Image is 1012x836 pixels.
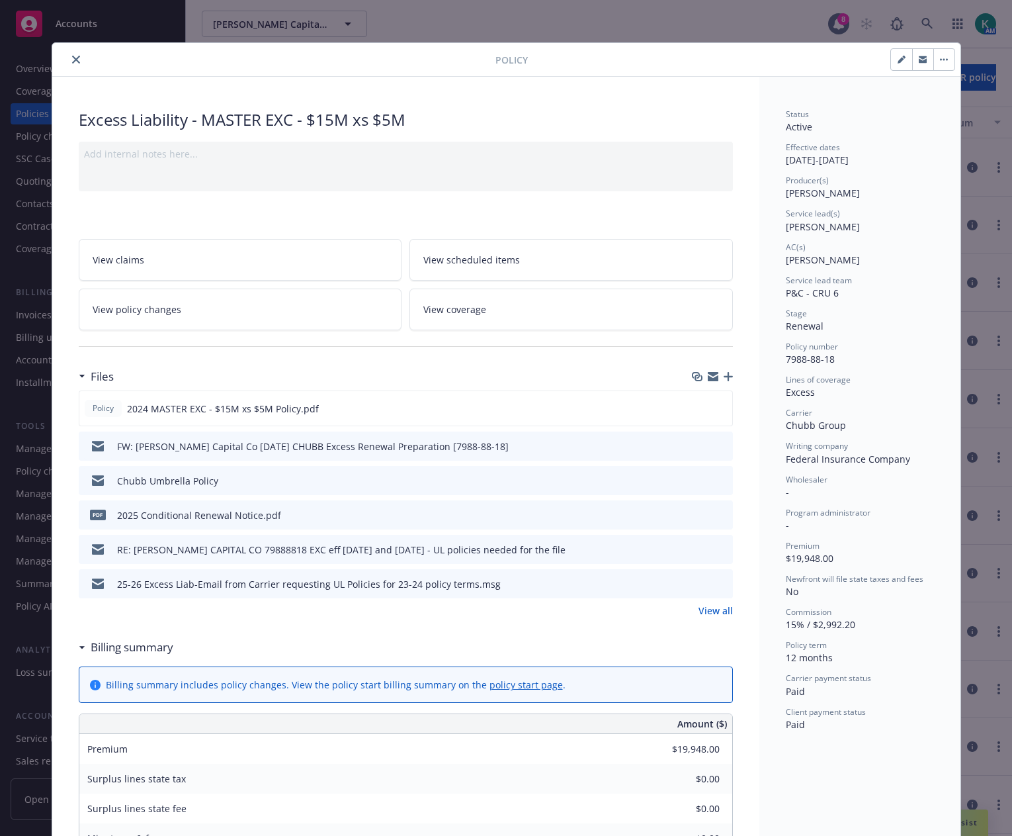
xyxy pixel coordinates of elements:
button: download file [695,508,705,522]
span: Active [786,120,812,133]
span: P&C - CRU 6 [786,287,839,299]
div: RE: [PERSON_NAME] CAPITAL CO 79888818 EXC eff [DATE] and [DATE] - UL policies needed for the file [117,543,566,557]
span: Chubb Group [786,419,846,432]
button: preview file [716,543,728,557]
span: View scheduled items [423,253,520,267]
button: download file [695,474,705,488]
span: Service lead team [786,275,852,286]
a: View scheduled items [409,239,733,281]
span: Carrier [786,407,812,418]
span: Producer(s) [786,175,829,186]
span: Premium [87,743,128,755]
span: Renewal [786,320,823,332]
button: download file [695,577,705,591]
a: View all [698,604,733,618]
span: Client payment status [786,706,866,718]
a: View claims [79,239,402,281]
button: preview file [716,577,728,591]
div: Add internal notes here... [84,147,728,161]
span: 7988-88-18 [786,353,835,365]
div: Excess Liability - MASTER EXC - $15M xs $5M [79,109,733,131]
span: - [786,519,789,532]
span: pdf [90,510,106,520]
input: 0.00 [642,799,728,819]
span: Stage [786,308,807,319]
span: Policy [495,53,528,67]
a: policy start page [489,678,563,691]
div: [DATE] - [DATE] [786,142,934,167]
div: Chubb Umbrella Policy [117,474,218,488]
button: preview file [716,508,728,522]
button: preview file [716,474,728,488]
span: [PERSON_NAME] [786,254,860,266]
span: Paid [786,718,805,731]
a: View coverage [409,289,733,330]
span: Carrier payment status [786,673,871,684]
div: 2025 Conditional Renewal Notice.pdf [117,508,281,522]
span: Policy number [786,341,838,352]
button: close [68,52,84,68]
span: Program administrator [786,507,870,518]
div: Files [79,368,114,385]
span: [PERSON_NAME] [786,187,860,199]
h3: Files [91,368,114,385]
button: download file [695,440,705,453]
span: Policy [90,402,116,414]
a: View policy changes [79,289,402,330]
span: Wholesaler [786,474,827,485]
span: Surplus lines state tax [87,772,186,785]
span: 2024 MASTER EXC - $15M xs $5M Policy.pdf [127,402,319,416]
div: Excess [786,385,934,399]
div: FW: [PERSON_NAME] Capital Co [DATE] CHUBB Excess Renewal Preparation [7988-88-18] [117,440,509,453]
span: View coverage [423,302,486,316]
span: Lines of coverage [786,374,851,385]
span: AC(s) [786,242,806,253]
span: $19,948.00 [786,552,833,565]
span: Federal Insurance Company [786,453,910,465]
span: 12 months [786,651,833,664]
div: Billing summary [79,639,173,656]
input: 0.00 [642,769,728,789]
div: Billing summary includes policy changes. View the policy start billing summary on the . [106,678,566,692]
span: Surplus lines state fee [87,802,187,815]
span: No [786,585,798,598]
span: View claims [93,253,144,267]
span: Paid [786,685,805,698]
span: Commission [786,606,831,618]
h3: Billing summary [91,639,173,656]
span: Premium [786,540,820,551]
span: View policy changes [93,302,181,316]
span: - [786,486,789,498]
span: [PERSON_NAME] [786,220,860,233]
input: 0.00 [642,739,728,759]
span: Service lead(s) [786,208,840,219]
span: Effective dates [786,142,840,153]
span: 15% / $2,992.20 [786,618,855,631]
button: download file [695,543,705,557]
span: Writing company [786,440,848,451]
button: preview file [715,402,727,416]
div: 25-26 Excess Liab-Email from Carrier requesting UL Policies for 23-24 policy terms.msg [117,577,501,591]
span: Newfront will file state taxes and fees [786,573,923,584]
button: download file [694,402,704,416]
span: Policy term [786,639,827,651]
span: Status [786,109,809,120]
span: Amount ($) [677,717,727,731]
button: preview file [716,440,728,453]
